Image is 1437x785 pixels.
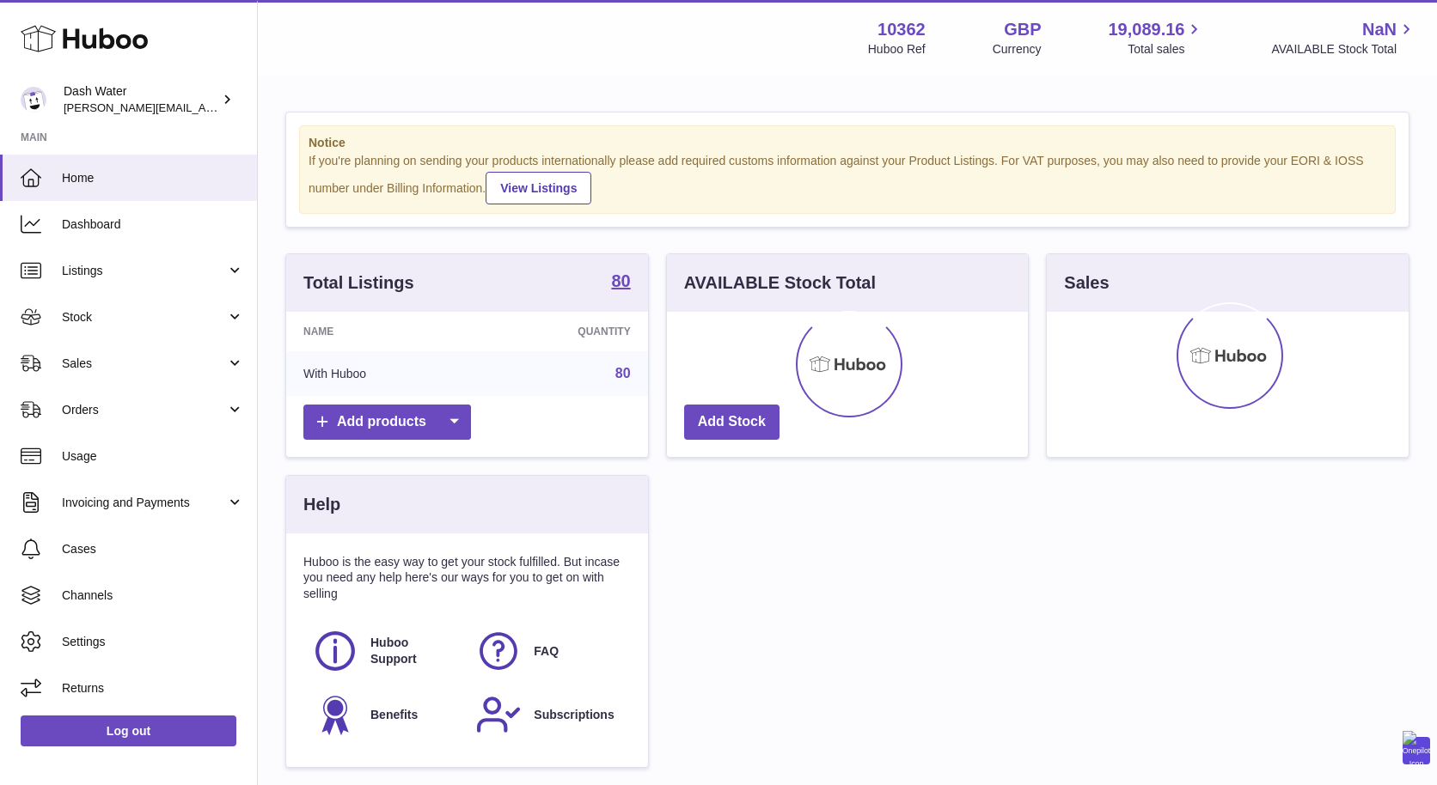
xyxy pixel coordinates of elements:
[534,643,559,660] span: FAQ
[21,87,46,113] img: james@dash-water.com
[62,634,244,650] span: Settings
[62,495,226,511] span: Invoicing and Payments
[64,83,218,116] div: Dash Water
[62,448,244,465] span: Usage
[303,554,631,603] p: Huboo is the easy way to get your stock fulfilled. But incase you need any help here's our ways f...
[62,402,226,418] span: Orders
[62,309,226,326] span: Stock
[475,628,621,674] a: FAQ
[286,312,477,351] th: Name
[312,691,458,738] a: Benefits
[611,272,630,289] strong: 80
[534,707,614,723] span: Subscriptions
[303,405,471,440] a: Add products
[62,680,244,697] span: Returns
[62,541,244,557] span: Cases
[1128,41,1204,58] span: Total sales
[486,172,591,204] a: View Listings
[62,170,244,186] span: Home
[62,587,244,604] span: Channels
[1271,18,1416,58] a: NaN AVAILABLE Stock Total
[309,153,1386,204] div: If you're planning on sending your products internationally please add required customs informati...
[877,18,926,41] strong: 10362
[309,135,1386,151] strong: Notice
[64,100,345,114] span: [PERSON_NAME][EMAIL_ADDRESS][DOMAIN_NAME]
[993,41,1042,58] div: Currency
[1004,18,1041,41] strong: GBP
[615,366,631,380] a: 80
[1064,271,1109,295] h3: Sales
[62,356,226,372] span: Sales
[684,271,876,295] h3: AVAILABLE Stock Total
[475,691,621,738] a: Subscriptions
[303,493,340,516] h3: Help
[1108,18,1184,41] span: 19,089.16
[868,41,926,58] div: Huboo Ref
[312,628,458,674] a: Huboo Support
[1362,18,1397,41] span: NaN
[1271,41,1416,58] span: AVAILABLE Stock Total
[370,635,456,667] span: Huboo Support
[611,272,630,293] a: 80
[21,715,236,746] a: Log out
[62,263,226,279] span: Listings
[303,271,414,295] h3: Total Listings
[684,405,780,440] a: Add Stock
[286,351,477,396] td: With Huboo
[1108,18,1204,58] a: 19,089.16 Total sales
[62,216,244,233] span: Dashboard
[370,707,418,723] span: Benefits
[477,312,648,351] th: Quantity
